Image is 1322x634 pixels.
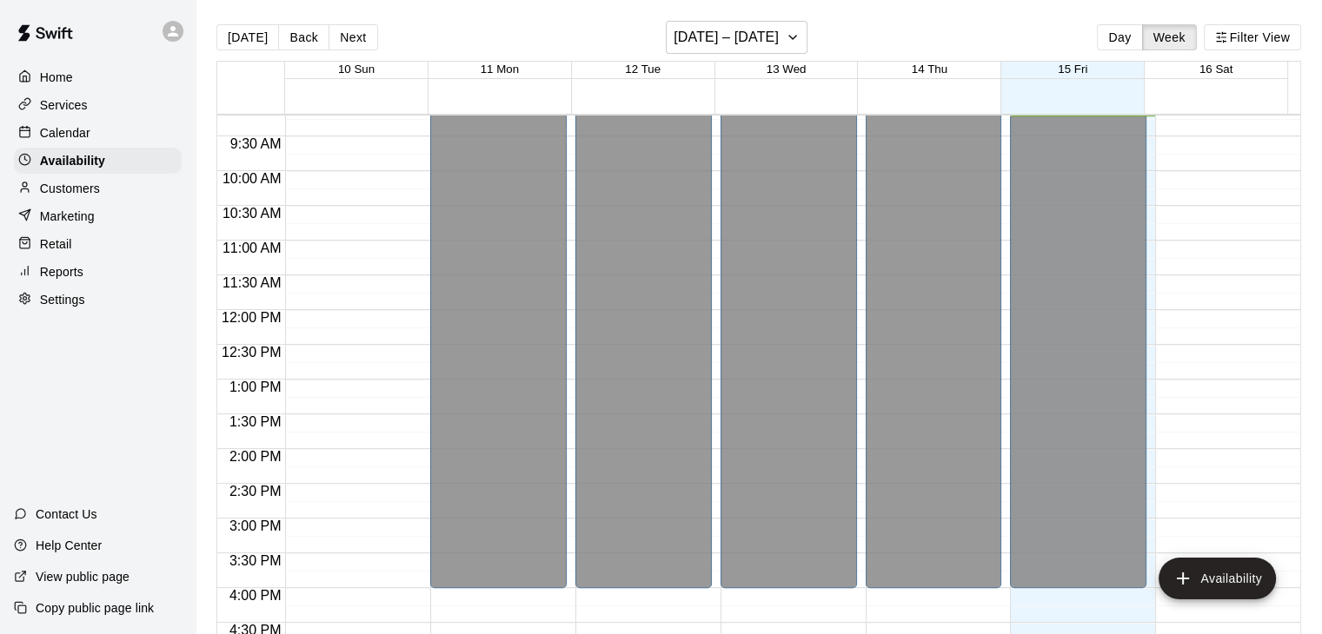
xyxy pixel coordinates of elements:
button: Day [1097,24,1142,50]
a: Services [14,92,182,118]
button: add [1159,558,1276,599]
p: Services [40,96,88,114]
p: Reports [40,263,83,281]
p: Home [40,69,73,86]
a: Home [14,64,182,90]
button: [DATE] – [DATE] [666,21,807,54]
p: Copy public page link [36,599,154,617]
span: 1:00 PM [225,380,286,394]
span: 10:00 AM [218,171,286,186]
span: 11:00 AM [218,241,286,255]
a: Availability [14,148,182,174]
span: 2:30 PM [225,484,286,499]
button: 11 Mon [481,63,519,76]
a: Customers [14,175,182,201]
button: 15 Fri [1058,63,1087,76]
p: Calendar [40,124,90,142]
a: Retail [14,231,182,257]
button: 13 Wed [767,63,807,76]
p: Help Center [36,537,102,554]
a: Settings [14,287,182,313]
button: [DATE] [216,24,279,50]
span: 10:30 AM [218,206,286,221]
span: 4:00 PM [225,588,286,603]
span: 1:30 PM [225,414,286,429]
p: Settings [40,291,85,308]
p: Retail [40,235,72,253]
span: 9:30 AM [226,136,286,151]
span: 12:30 PM [217,345,285,360]
p: View public page [36,568,130,585]
p: Contact Us [36,505,97,523]
button: Back [278,24,329,50]
span: 3:00 PM [225,518,286,533]
button: 10 Sun [338,63,375,76]
p: Customers [40,180,100,197]
h6: [DATE] – [DATE] [674,25,779,50]
a: Reports [14,259,182,285]
button: Filter View [1204,24,1301,50]
button: Week [1142,24,1197,50]
button: 16 Sat [1199,63,1233,76]
a: Calendar [14,120,182,146]
span: 11:30 AM [218,275,286,290]
a: Marketing [14,203,182,229]
span: 3:30 PM [225,553,286,568]
p: Availability [40,152,105,169]
button: 14 Thu [912,63,947,76]
p: Marketing [40,208,95,225]
span: 12:00 PM [217,310,285,325]
span: 2:00 PM [225,449,286,464]
button: 12 Tue [625,63,661,76]
button: Next [329,24,377,50]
